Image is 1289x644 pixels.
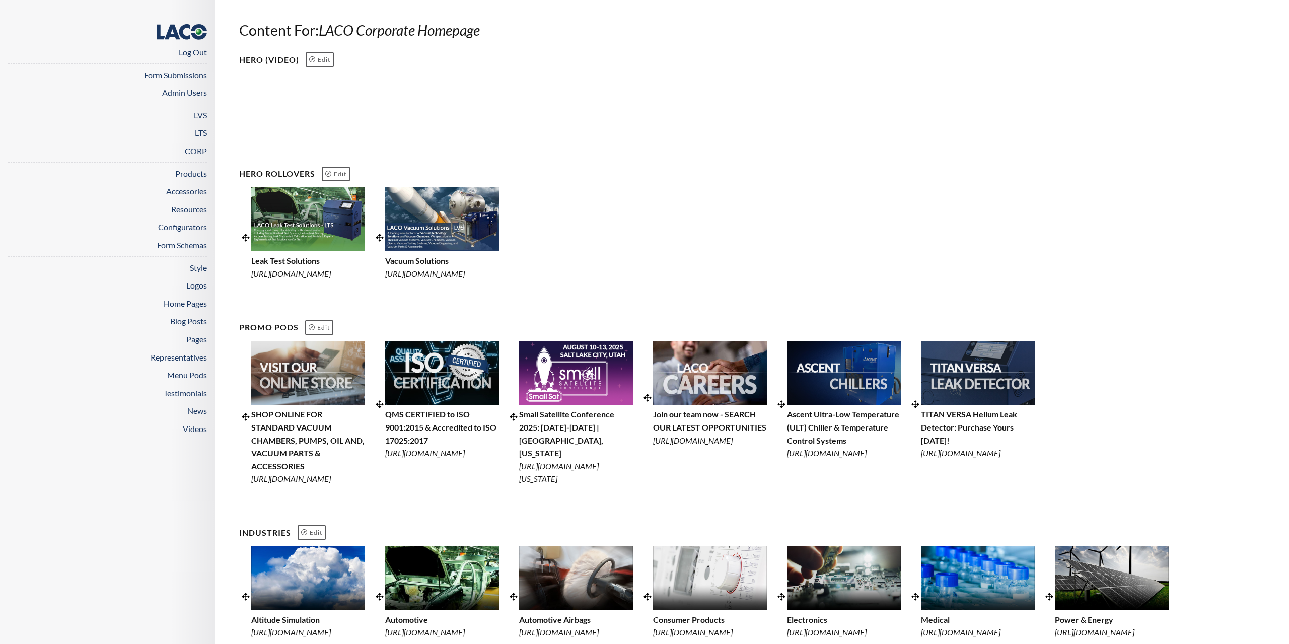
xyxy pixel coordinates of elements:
[653,546,767,610] img: industry_Consumer_670x376.jpg
[251,615,320,624] b: Altitude Simulation
[1055,546,1169,610] img: industry_Power-2_670x376.jpg
[787,448,867,458] i: [URL][DOMAIN_NAME]
[787,615,827,624] b: Electronics
[519,546,633,610] img: industry_Auto-Airbag_670x376.jpg
[921,546,1035,610] img: industry_Medical_670x376.jpg
[305,320,333,335] a: Edit
[653,627,733,637] i: [URL][DOMAIN_NAME]
[167,370,207,380] a: Menu Pods
[385,448,465,458] i: [URL][DOMAIN_NAME]
[519,409,614,458] b: Small Satellite Conference 2025: [DATE]-[DATE] | [GEOGRAPHIC_DATA], [US_STATE]
[385,615,428,624] b: Automotive
[921,615,950,624] b: Medical
[144,70,207,80] a: Form Submissions
[171,204,207,214] a: Resources
[1055,627,1134,637] i: [URL][DOMAIN_NAME]
[187,406,207,415] a: News
[195,128,207,137] a: LTS
[239,528,291,538] h4: Industries
[653,436,733,445] i: [URL][DOMAIN_NAME]
[251,474,331,483] i: [URL][DOMAIN_NAME]
[385,409,496,445] b: QMS CERTIFIED to ISO 9001:2015 & Accredited to ISO 17025:2017
[186,334,207,344] a: Pages
[921,341,1035,405] img: TITAN_VERSA-Promo-Pod.jpg
[322,167,350,181] a: Edit
[385,341,499,405] img: Promo-ISO-Certified.jpg
[319,22,480,39] i: LACO Corporate Homepage
[183,424,207,434] a: Videos
[787,341,901,405] img: Ascent_Chillers-Promo-Pod.jpg
[306,52,334,67] a: Edit
[385,546,499,610] img: industry_Automotive_670x376.jpg
[787,546,901,610] img: industry_Electronics_670x376.jpg
[1055,615,1113,624] b: Power & Energy
[921,448,1000,458] i: [URL][DOMAIN_NAME]
[787,409,899,445] b: Ascent Ultra-Low Temperature (ULT) Chiller & Temperature Control Systems
[158,222,207,232] a: Configurators
[653,409,766,432] b: Join our team now - SEARCH OUR LATEST OPPORTUNITIES
[185,146,207,156] a: CORP
[162,88,207,97] a: Admin Users
[239,22,480,39] span: Content For:
[519,461,599,484] i: [URL][DOMAIN_NAME][US_STATE]
[519,627,599,637] i: [URL][DOMAIN_NAME]
[251,269,331,278] i: [URL][DOMAIN_NAME]
[164,388,207,398] a: Testimonials
[251,546,365,610] img: industry_AltitudeSim_670x376.jpg
[385,269,465,278] i: [URL][DOMAIN_NAME]
[251,187,365,251] img: 2021-Rollover-LTS.jpg
[251,256,320,265] b: Leak Test Solutions
[519,341,633,405] img: promo_pod.jpg
[190,263,207,272] a: Style
[385,627,465,637] i: [URL][DOMAIN_NAME]
[251,409,365,470] b: SHOP ONLINE FOR STANDARD VACUUM CHAMBERS, PUMPS, OIL AND, VACUUM PARTS & ACCESSORIES
[186,280,207,290] a: Logos
[385,256,449,265] b: Vacuum Solutions
[251,341,365,405] img: ECOMMERCE_PROMO_POD.jpg
[170,316,207,326] a: Blog Posts
[175,169,207,178] a: Products
[157,240,207,250] a: Form Schemas
[166,186,207,196] a: Accessories
[179,47,207,57] a: Log Out
[251,627,331,637] i: [URL][DOMAIN_NAME]
[239,322,299,333] h4: Promo Pods
[239,169,315,179] h4: Hero Rollovers
[385,187,499,251] img: lvs-roll.jpg
[164,299,207,308] a: Home Pages
[194,110,207,120] a: LVS
[787,627,867,637] i: [URL][DOMAIN_NAME]
[921,409,1017,445] b: TITAN VERSA Helium Leak Detector: Purchase Yours [DATE]!
[519,615,591,624] b: Automotive Airbags
[298,525,326,540] a: Edit
[653,341,767,405] img: Promo-LACO-Careers.jpg
[151,352,207,362] a: Representatives
[921,627,1000,637] i: [URL][DOMAIN_NAME]
[653,615,725,624] b: Consumer Products
[239,55,299,65] h4: Hero (video)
